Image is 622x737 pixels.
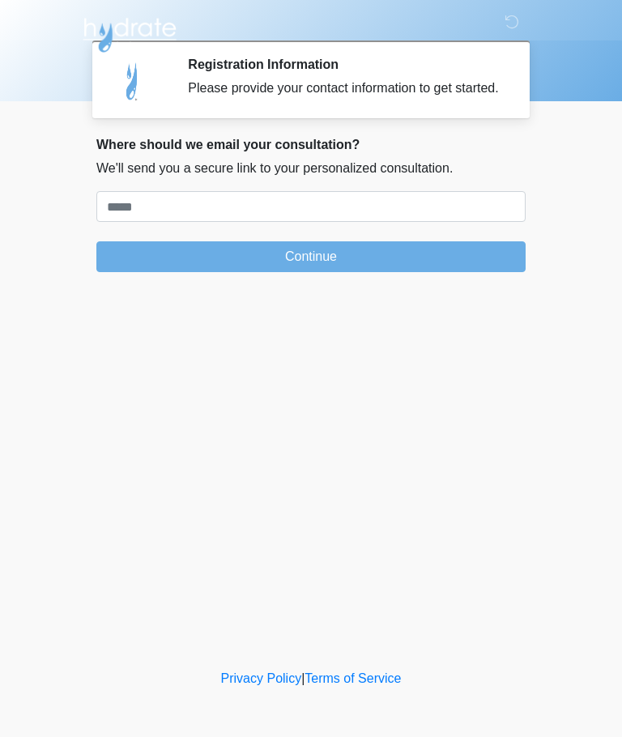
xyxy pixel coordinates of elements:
[188,79,501,98] div: Please provide your contact information to get started.
[96,137,526,152] h2: Where should we email your consultation?
[96,159,526,178] p: We'll send you a secure link to your personalized consultation.
[301,671,305,685] a: |
[80,12,179,53] img: Hydrate IV Bar - Arcadia Logo
[221,671,302,685] a: Privacy Policy
[305,671,401,685] a: Terms of Service
[109,57,157,105] img: Agent Avatar
[96,241,526,272] button: Continue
